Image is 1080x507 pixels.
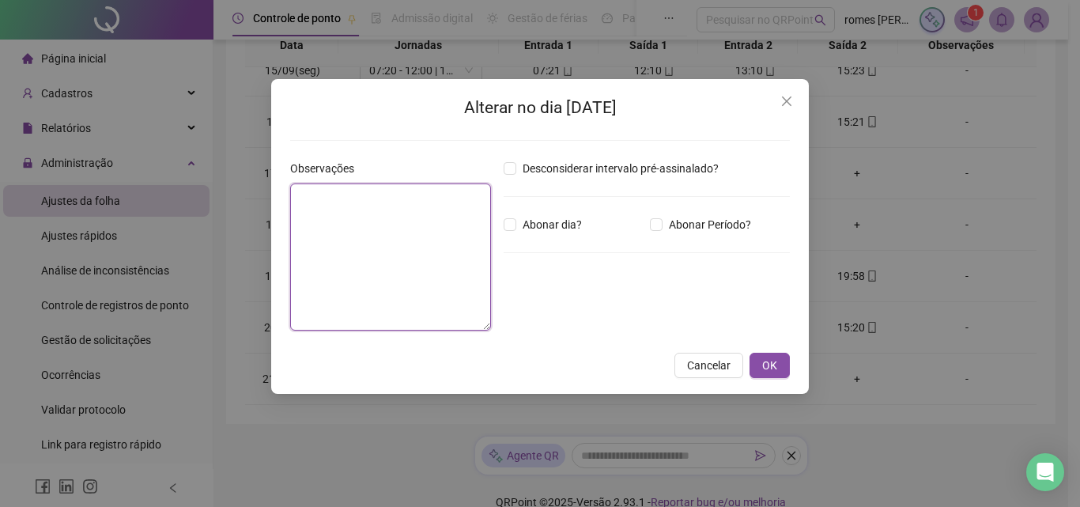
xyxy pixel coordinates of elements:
[1026,453,1064,491] div: Open Intercom Messenger
[780,95,793,108] span: close
[290,160,364,177] label: Observações
[516,216,588,233] span: Abonar dia?
[762,357,777,374] span: OK
[674,353,743,378] button: Cancelar
[750,353,790,378] button: OK
[687,357,731,374] span: Cancelar
[516,160,725,177] span: Desconsiderar intervalo pré-assinalado?
[774,89,799,114] button: Close
[290,95,790,121] h2: Alterar no dia [DATE]
[663,216,757,233] span: Abonar Período?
